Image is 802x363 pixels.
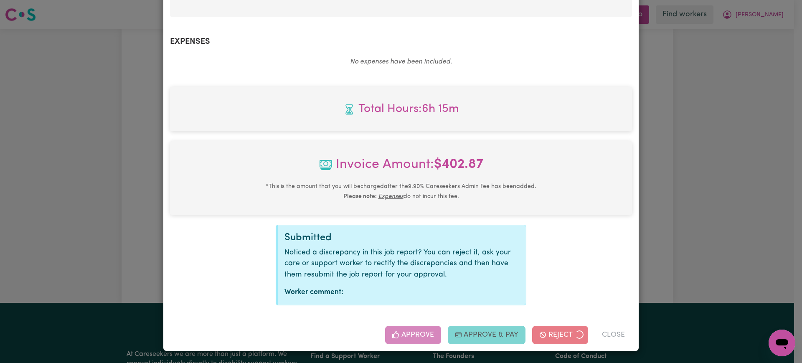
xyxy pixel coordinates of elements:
h2: Expenses [170,37,632,47]
b: $ 402.87 [434,158,483,171]
p: Noticed a discrepancy in this job report? You can reject it, ask your care or support worker to r... [284,247,519,280]
b: Please note: [343,193,377,200]
span: Invoice Amount: [177,155,625,181]
span: Total hours worked: 6 hours 15 minutes [177,100,625,118]
span: Submitted [284,233,332,243]
iframe: Button to launch messaging window [769,330,795,356]
u: Expenses [378,193,404,200]
strong: Worker comment: [284,289,343,296]
small: This is the amount that you will be charged after the 9.90 % Careseekers Admin Fee has been added... [266,183,536,200]
em: No expenses have been included. [350,58,452,65]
